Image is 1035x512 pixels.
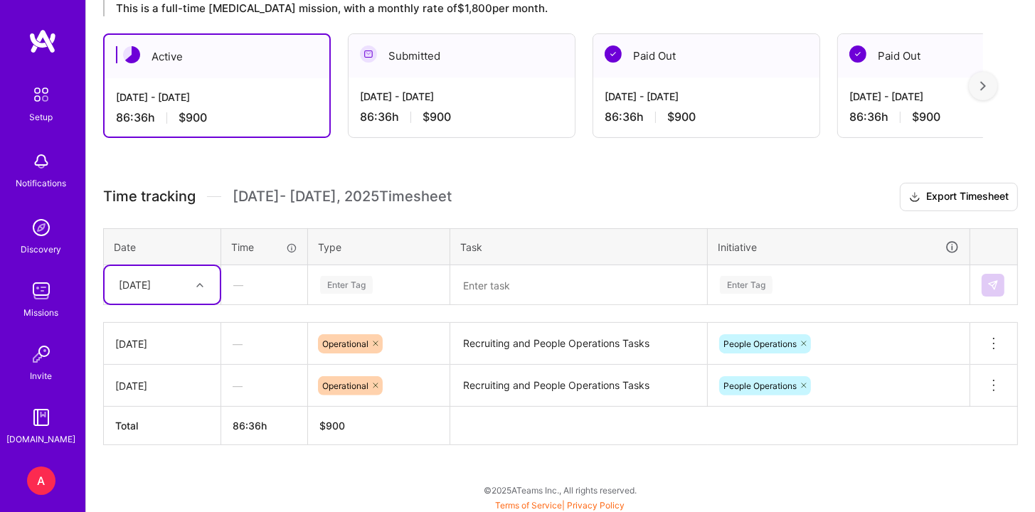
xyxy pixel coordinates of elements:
[912,110,940,124] span: $900
[115,336,209,351] div: [DATE]
[720,274,773,296] div: Enter Tag
[85,472,1035,508] div: © 2025 ATeams Inc., All rights reserved.
[105,35,329,78] div: Active
[423,110,451,124] span: $900
[322,380,368,391] span: Operational
[23,466,59,495] a: A
[593,34,819,78] div: Paid Out
[103,188,196,206] span: Time tracking
[116,110,318,125] div: 86:36 h
[28,28,57,54] img: logo
[221,407,308,445] th: 86:36h
[900,183,1018,211] button: Export Timesheet
[308,228,450,265] th: Type
[605,89,808,104] div: [DATE] - [DATE]
[718,239,960,255] div: Initiative
[496,500,563,511] a: Terms of Service
[987,279,999,291] img: Submit
[26,80,56,110] img: setup
[605,110,808,124] div: 86:36 h
[233,188,452,206] span: [DATE] - [DATE] , 2025 Timesheet
[723,380,797,391] span: People Operations
[24,305,59,320] div: Missions
[123,46,140,63] img: Active
[221,325,307,363] div: —
[27,403,55,432] img: guide book
[221,367,307,405] div: —
[119,277,151,292] div: [DATE]
[27,277,55,305] img: teamwork
[849,46,866,63] img: Paid Out
[179,110,207,125] span: $900
[7,432,76,447] div: [DOMAIN_NAME]
[231,240,297,255] div: Time
[349,34,575,78] div: Submitted
[30,110,53,124] div: Setup
[27,466,55,495] div: A
[320,274,373,296] div: Enter Tag
[104,228,221,265] th: Date
[222,266,307,304] div: —
[360,89,563,104] div: [DATE] - [DATE]
[568,500,625,511] a: Privacy Policy
[27,213,55,242] img: discovery
[27,340,55,368] img: Invite
[452,366,706,405] textarea: Recruiting and People Operations Tasks
[605,46,622,63] img: Paid Out
[980,81,986,91] img: right
[308,407,450,445] th: $900
[322,338,368,349] span: Operational
[115,378,209,393] div: [DATE]
[452,324,706,363] textarea: Recruiting and People Operations Tasks
[31,368,53,383] div: Invite
[16,176,67,191] div: Notifications
[360,46,377,63] img: Submitted
[450,228,708,265] th: Task
[27,147,55,176] img: bell
[723,338,797,349] span: People Operations
[116,90,318,105] div: [DATE] - [DATE]
[667,110,696,124] span: $900
[196,282,203,289] i: icon Chevron
[104,407,221,445] th: Total
[21,242,62,257] div: Discovery
[496,500,625,511] span: |
[909,190,920,205] i: icon Download
[360,110,563,124] div: 86:36 h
